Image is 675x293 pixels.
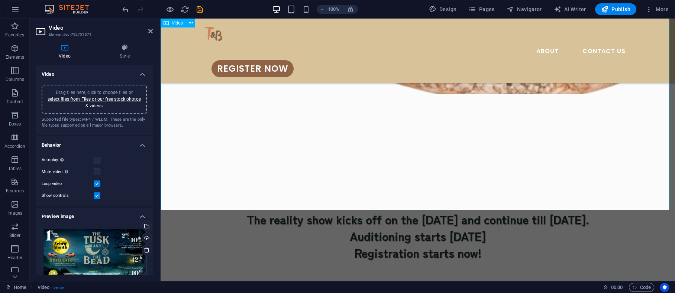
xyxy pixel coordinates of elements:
a: select files from Files or our free stock photos & videos [48,97,141,108]
p: Content [7,99,23,105]
div: TBFlierdatechanged-l1h6A0Tyy6cvLjcwdOu6nw.png [42,227,147,288]
p: Boxes [9,121,21,127]
button: Design [426,3,460,15]
span: Code [632,283,651,292]
h4: Preview image [36,208,153,221]
button: Navigator [504,3,545,15]
div: Supported file types: MP4 / WEBM. These are the only file types supported on all major browsers. [42,117,147,129]
p: Images [7,210,23,216]
p: Columns [6,76,24,82]
button: 100% [317,5,343,14]
h6: Session time [603,283,623,292]
h3: Element #ed-792751371 [49,31,138,38]
button: undo [121,5,130,14]
i: Undo: Change video (Ctrl+Z) [121,5,130,14]
span: Drag files here, click to choose files or [48,90,141,108]
p: Tables [8,166,22,172]
button: Code [629,283,654,292]
label: Show controls [42,191,94,200]
label: Mute video [42,167,94,176]
button: save [195,5,204,14]
p: Elements [6,54,25,60]
span: Navigator [507,6,542,13]
span: . center [52,283,64,292]
button: Click here to leave preview mode and continue editing [165,5,174,14]
nav: breadcrumb [38,283,64,292]
a: Click to cancel selection. Double-click to open Pages [6,283,26,292]
p: Accordion [4,143,25,149]
h6: 100% [328,5,340,14]
p: Favorites [5,32,24,38]
h4: Video [36,65,153,79]
img: Editor Logo [43,5,98,14]
h4: Behavior [36,136,153,150]
span: Video [172,21,183,25]
button: More [642,3,672,15]
span: : [616,284,617,290]
span: Publish [601,6,630,13]
i: On resize automatically adjust zoom level to fit chosen device. [347,6,354,13]
h4: Video [36,44,97,59]
p: Header [7,255,22,261]
h4: Style [97,44,153,59]
span: More [645,6,669,13]
h2: Video [49,25,153,31]
div: Design (Ctrl+Alt+Y) [426,3,460,15]
span: Pages [468,6,494,13]
p: Features [6,188,24,194]
label: Loop video [42,179,94,188]
button: Usercentrics [660,283,669,292]
p: Slider [9,232,21,238]
button: Publish [595,3,636,15]
button: reload [180,5,189,14]
span: Design [429,6,457,13]
i: Reload page [181,5,189,14]
span: Click to select. Double-click to edit [38,283,49,292]
button: Pages [465,3,497,15]
label: Autoplay [42,156,94,165]
span: AI Writer [554,6,586,13]
span: 00 00 [611,283,623,292]
button: AI Writer [551,3,589,15]
i: Save (Ctrl+S) [196,5,204,14]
